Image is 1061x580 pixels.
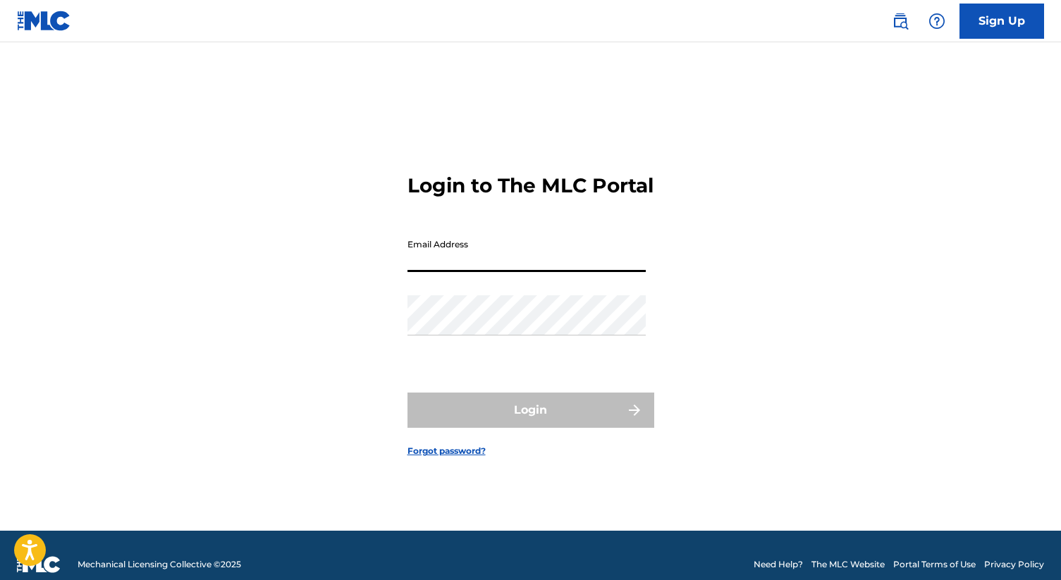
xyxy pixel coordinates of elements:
a: Privacy Policy [984,558,1044,571]
img: logo [17,556,61,573]
a: Sign Up [959,4,1044,39]
a: Portal Terms of Use [893,558,976,571]
img: MLC Logo [17,11,71,31]
a: The MLC Website [811,558,885,571]
h3: Login to The MLC Portal [407,173,654,198]
div: Help [923,7,951,35]
a: Forgot password? [407,445,486,457]
span: Mechanical Licensing Collective © 2025 [78,558,241,571]
a: Public Search [886,7,914,35]
img: help [928,13,945,30]
a: Need Help? [754,558,803,571]
img: search [892,13,909,30]
iframe: Chat Widget [991,512,1061,580]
